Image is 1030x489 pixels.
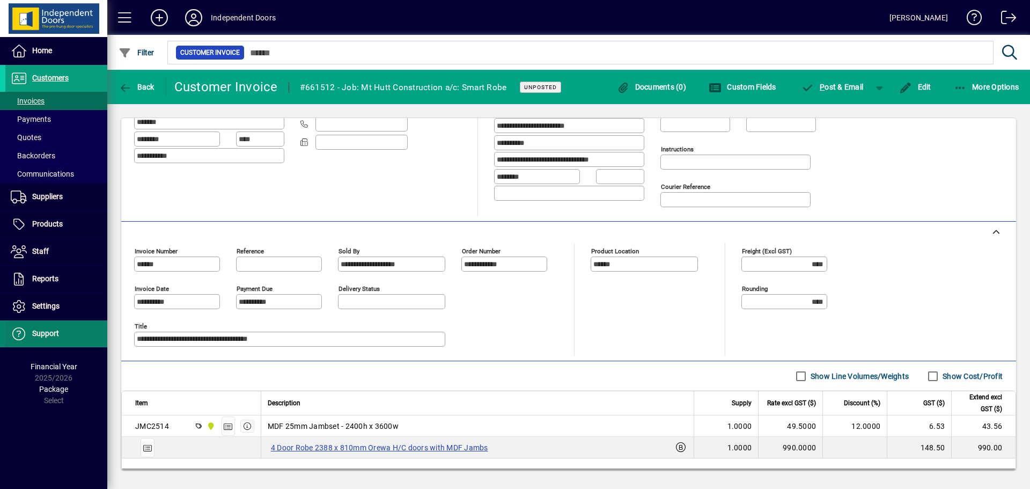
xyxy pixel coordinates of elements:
span: Financial Year [31,362,77,371]
button: Back [116,77,157,97]
button: Add [142,8,176,27]
mat-label: Title [135,323,147,330]
span: Quotes [11,133,41,142]
span: Backorders [11,151,55,160]
a: Payments [5,110,107,128]
div: JMC2514 [135,421,169,432]
span: P [820,83,825,91]
span: Package [39,385,68,393]
span: Support [32,329,59,338]
label: Show Cost/Profit [940,371,1003,382]
td: 148.50 [887,437,951,458]
span: Unposted [524,84,557,91]
mat-label: Invoice date [135,285,169,293]
button: More Options [951,77,1022,97]
a: Settings [5,293,107,320]
mat-label: Sold by [339,247,359,255]
a: Support [5,320,107,347]
button: Documents (0) [614,77,689,97]
a: Products [5,211,107,238]
span: Suppliers [32,192,63,201]
span: Supply [732,397,752,409]
td: 43.56 [951,415,1016,437]
label: Show Line Volumes/Weights [808,371,909,382]
mat-label: Reference [237,247,264,255]
span: Filter [119,48,154,57]
mat-label: Courier Reference [661,183,710,191]
span: Edit [899,83,931,91]
span: Customers [32,74,69,82]
span: Staff [32,247,49,256]
td: 12.0000 [822,415,887,437]
span: 1.0000 [727,442,752,453]
mat-label: Product location [591,247,639,255]
span: Rate excl GST ($) [767,397,816,409]
span: MDF 25mm Jambset - 2400h x 3600w [268,421,399,432]
a: Communications [5,165,107,183]
div: Customer Invoice [174,78,278,96]
div: 49.5000 [765,421,816,432]
span: Reports [32,274,58,283]
span: Documents (0) [616,83,686,91]
button: Profile [176,8,211,27]
span: Timaru [204,420,216,432]
a: Invoices [5,92,107,110]
button: Edit [896,77,934,97]
a: Backorders [5,147,107,165]
a: Knowledge Base [959,2,982,37]
a: Logout [993,2,1017,37]
span: Payments [11,115,51,123]
div: [PERSON_NAME] [889,9,948,26]
mat-label: Rounding [742,285,768,293]
span: Home [32,46,52,55]
span: 1.0000 [727,421,752,432]
span: Invoices [11,97,45,105]
a: Suppliers [5,184,107,210]
span: Item [135,397,148,409]
span: Extend excl GST ($) [958,391,1002,415]
mat-label: Payment due [237,285,273,293]
span: Description [268,397,300,409]
span: Products [32,220,63,228]
span: Communications [11,170,74,178]
button: Custom Fields [706,77,779,97]
span: More Options [954,83,1019,91]
span: Discount (%) [844,397,880,409]
button: Filter [116,43,157,62]
span: GST ($) [923,397,945,409]
label: 4 Door Robe 2388 x 810mm Orewa H/C doors with MDF Jambs [268,441,491,454]
button: Post & Email [796,77,869,97]
mat-label: Instructions [661,145,694,153]
mat-label: Delivery status [339,285,380,293]
span: ost & Email [801,83,864,91]
div: Independent Doors [211,9,276,26]
a: Home [5,38,107,64]
span: Customer Invoice [180,47,240,58]
div: #661512 - Job: Mt Hutt Construction a/c: Smart Robe [300,79,507,96]
td: 6.53 [887,415,951,437]
mat-label: Order number [462,247,501,255]
span: Custom Fields [709,83,776,91]
a: Staff [5,238,107,265]
a: Reports [5,266,107,293]
app-page-header-button: Back [107,77,166,97]
mat-label: Freight (excl GST) [742,247,792,255]
span: Settings [32,302,60,310]
mat-label: Invoice number [135,247,178,255]
td: 990.00 [951,437,1016,458]
div: 990.0000 [765,442,816,453]
a: Quotes [5,128,107,147]
span: Back [119,83,154,91]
